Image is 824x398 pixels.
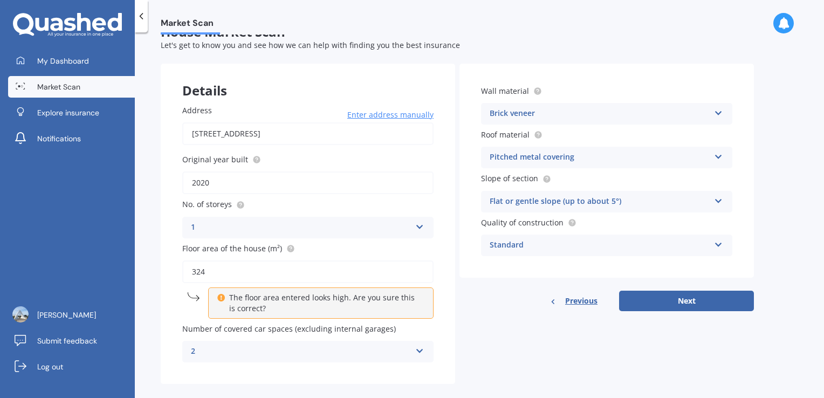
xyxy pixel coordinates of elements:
span: No. of storeys [182,200,232,210]
a: Market Scan [8,76,135,98]
span: Floor area of the house (m²) [182,243,282,253]
span: Original year built [182,154,248,164]
a: Explore insurance [8,102,135,123]
a: Submit feedback [8,330,135,352]
span: Wall material [481,86,529,96]
span: Enter address manually [347,109,434,120]
div: 2 [191,345,411,358]
span: Slope of section [481,174,538,184]
span: Quality of construction [481,217,564,228]
div: Brick veneer [490,107,710,120]
span: Submit feedback [37,335,97,346]
span: Market Scan [37,81,80,92]
span: Number of covered car spaces (excluding internal garages) [182,324,396,334]
span: Let's get to know you and see how we can help with finding you the best insurance [161,40,460,50]
a: [PERSON_NAME] [8,304,135,326]
a: Log out [8,356,135,378]
a: Notifications [8,128,135,149]
span: Roof material [481,129,530,140]
span: 50 % [698,28,711,36]
div: Pitched metal covering [490,151,710,164]
input: Enter year [182,171,434,194]
input: Enter floor area [182,260,434,283]
div: Flat or gentle slope (up to about 5°) [490,195,710,208]
span: Explore insurance [37,107,99,118]
input: Enter address [182,122,434,145]
span: Notifications [37,133,81,144]
span: Address [182,105,212,115]
div: 1 [191,221,411,234]
p: The floor area entered looks high. Are you sure this is correct? [229,292,420,314]
span: Log out [37,361,63,372]
img: picture [12,306,29,322]
div: Standard [490,239,710,252]
span: [PERSON_NAME] [37,310,96,320]
span: My Dashboard [37,56,89,66]
span: Market Scan [161,18,220,32]
span: Previous [565,293,598,309]
button: Next [619,291,754,311]
a: My Dashboard [8,50,135,72]
div: Details [161,64,455,96]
